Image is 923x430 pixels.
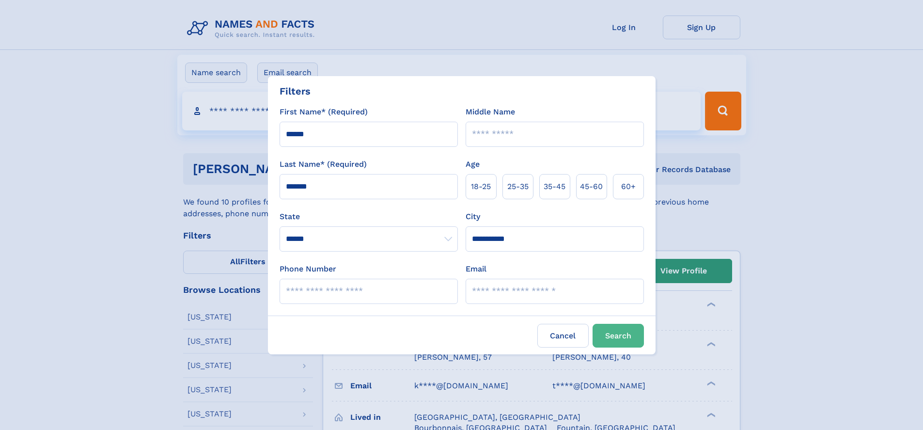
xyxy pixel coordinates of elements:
[507,181,529,192] span: 25‑35
[466,263,486,275] label: Email
[280,211,458,223] label: State
[544,181,565,192] span: 35‑45
[466,211,480,223] label: City
[466,159,480,170] label: Age
[466,106,515,118] label: Middle Name
[593,324,644,348] button: Search
[621,181,636,192] span: 60+
[280,84,311,98] div: Filters
[280,159,367,170] label: Last Name* (Required)
[537,324,589,348] label: Cancel
[280,263,336,275] label: Phone Number
[471,181,491,192] span: 18‑25
[280,106,368,118] label: First Name* (Required)
[580,181,603,192] span: 45‑60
